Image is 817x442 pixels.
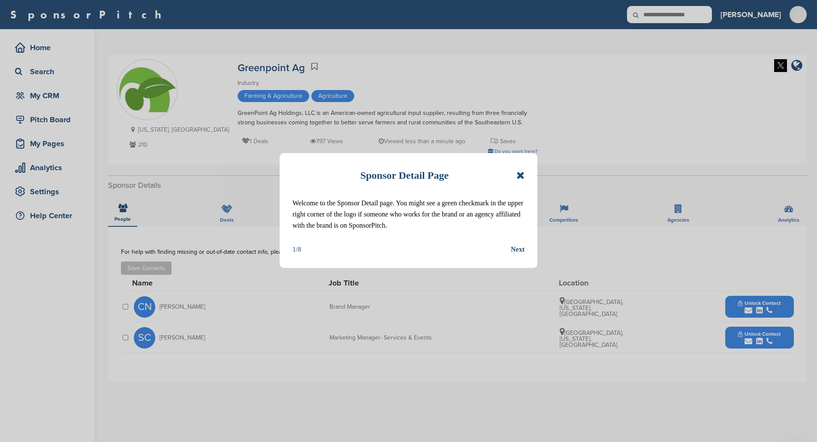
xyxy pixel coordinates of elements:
[783,408,810,435] iframe: Button to launch messaging window
[511,244,525,255] button: Next
[292,198,525,231] p: Welcome to the Sponsor Detail page. You might see a green checkmark in the upper right corner of ...
[292,244,301,255] div: 1/8
[360,166,449,185] h1: Sponsor Detail Page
